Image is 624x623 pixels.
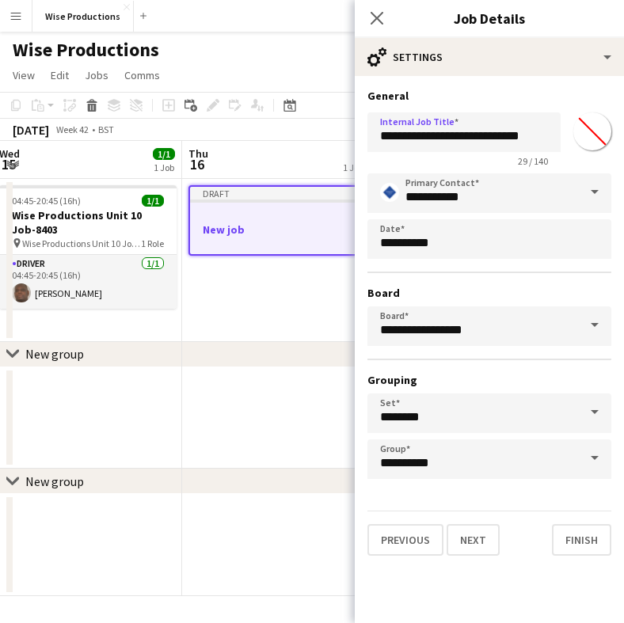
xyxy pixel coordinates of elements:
button: Wise Productions [32,1,134,32]
span: 1/1 [153,148,175,160]
h3: Grouping [367,373,611,387]
span: Jobs [85,68,108,82]
div: New group [25,346,84,362]
div: [DATE] [13,122,49,138]
h1: Wise Productions [13,38,159,62]
span: View [13,68,35,82]
span: Wise Productions Unit 10 Job-8403 [22,237,141,249]
div: New group [25,473,84,489]
span: Edit [51,68,69,82]
span: 1/1 [142,195,164,207]
span: Week 42 [52,123,92,135]
app-job-card: DraftNew job [188,185,366,256]
h3: Job Details [355,8,624,28]
a: Comms [118,65,166,85]
h3: New job [190,222,364,237]
span: Thu [188,146,208,161]
a: Edit [44,65,75,85]
button: Previous [367,524,443,556]
div: BST [98,123,114,135]
h3: Board [367,286,611,300]
div: 1 Job [343,161,363,173]
span: 16 [186,155,208,173]
a: View [6,65,41,85]
span: 1 Role [141,237,164,249]
div: Draft [190,187,364,199]
button: Finish [552,524,611,556]
div: 1 Job [154,161,174,173]
a: Jobs [78,65,115,85]
div: Settings [355,38,624,76]
span: 29 / 140 [505,155,561,167]
h3: General [367,89,611,103]
span: Comms [124,68,160,82]
span: 04:45-20:45 (16h) [12,195,81,207]
button: Next [447,524,500,556]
